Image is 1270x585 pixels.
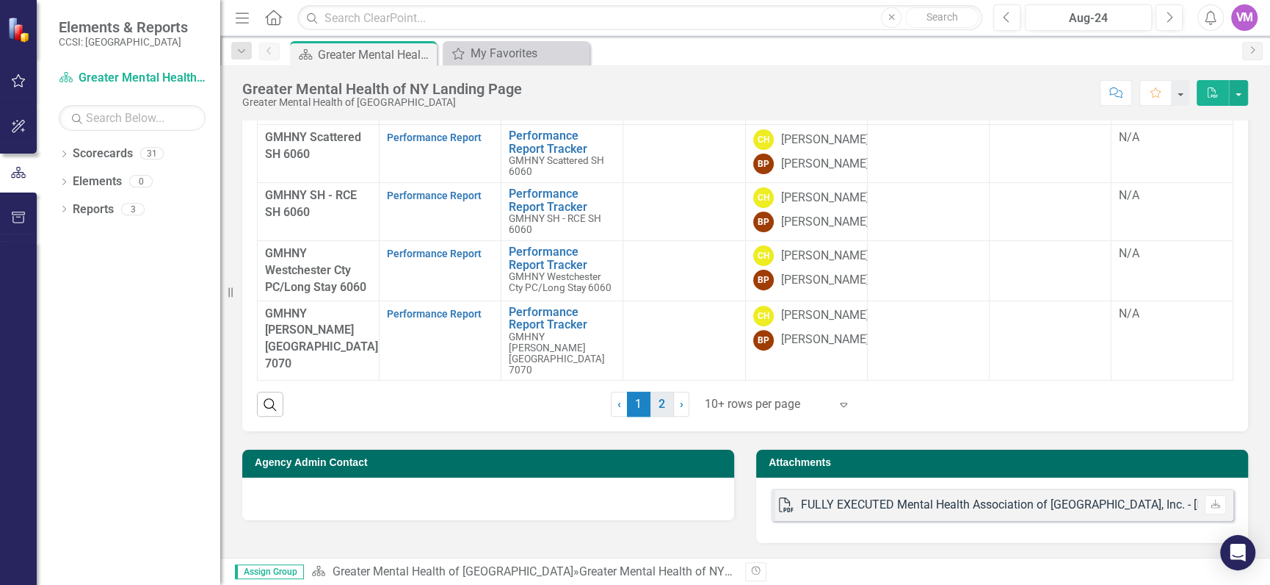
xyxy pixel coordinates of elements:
span: GMHNY Scattered SH 6060 [265,130,361,161]
h3: Attachments [769,457,1241,468]
div: Open Intercom Messenger [1220,535,1255,570]
a: Greater Mental Health of [GEOGRAPHIC_DATA] [332,564,573,578]
span: Elements & Reports [59,18,188,36]
span: GMHNY Westchester Cty PC/Long Stay 6060 [265,246,366,294]
div: Greater Mental Health of [GEOGRAPHIC_DATA] [242,97,522,108]
a: Performance Report Tracker [509,245,615,271]
a: Performance Report [387,190,482,201]
div: CH [753,306,774,326]
td: Double-Click to Edit [623,301,745,381]
div: [PERSON_NAME] [781,132,869,148]
input: Search ClearPoint... [297,5,982,31]
div: N/A [1119,129,1225,146]
input: Search Below... [59,105,206,131]
div: [PERSON_NAME] [781,331,869,348]
a: Performance Report Tracker [509,187,615,213]
div: [PERSON_NAME] [781,248,869,265]
div: [PERSON_NAME] [781,190,869,207]
div: Greater Mental Health of NY Landing Page [242,81,522,97]
span: GMHNY Scattered SH 6060 [509,154,604,177]
span: ‹ [617,397,621,411]
span: GMHNY Westchester Cty PC/Long Stay 6060 [509,270,612,293]
div: CH [753,187,774,208]
button: Search [905,7,979,28]
a: Performance Report [387,248,482,259]
td: Double-Click to Edit [623,183,745,241]
span: Search [926,11,958,23]
div: N/A [1119,306,1225,323]
h3: Agency Admin Contact [255,457,727,468]
a: Greater Mental Health of [GEOGRAPHIC_DATA] [59,70,206,87]
div: Greater Mental Health of NY Landing Page [318,46,433,64]
div: CH [753,245,774,266]
img: ClearPoint Strategy [7,16,33,42]
a: Performance Report Tracker [509,306,615,331]
a: 2 [650,392,674,417]
div: 3 [121,203,145,215]
span: GMHNY [PERSON_NAME][GEOGRAPHIC_DATA] 7070 [509,331,605,376]
a: Performance Report Tracker [509,129,615,155]
td: Double-Click to Edit [623,125,745,183]
td: Double-Click to Edit Right Click for Context Menu [501,183,623,241]
div: N/A [1119,245,1225,262]
td: Double-Click to Edit [623,241,745,301]
div: [PERSON_NAME] [781,272,869,289]
td: Double-Click to Edit Right Click for Context Menu [501,301,623,381]
div: Greater Mental Health of NY Landing Page [578,564,799,578]
button: VM [1231,4,1258,31]
div: [PERSON_NAME] [781,156,869,173]
span: GMHNY [PERSON_NAME][GEOGRAPHIC_DATA] 7070 [265,306,378,371]
div: N/A [1119,187,1225,204]
div: CH [753,129,774,150]
a: Scorecards [73,146,133,162]
div: [PERSON_NAME] [781,214,869,231]
div: » [311,564,734,581]
div: BP [753,154,774,174]
div: Aug-24 [1030,10,1147,27]
span: GMHNY SH - RCE SH 6060 [265,188,357,219]
span: 1 [627,392,650,417]
a: Performance Report [387,132,482,143]
a: Performance Report [387,308,482,320]
span: › [680,397,683,411]
div: 0 [129,176,153,188]
div: BP [753,270,774,290]
td: Double-Click to Edit Right Click for Context Menu [501,241,623,301]
a: Elements [73,173,122,190]
div: My Favorites [471,44,586,62]
div: BP [753,212,774,232]
a: My Favorites [446,44,586,62]
small: CCSI: [GEOGRAPHIC_DATA] [59,36,188,48]
td: Double-Click to Edit Right Click for Context Menu [501,125,623,183]
div: 31 [140,148,164,160]
a: Reports [73,201,114,218]
span: Assign Group [235,564,304,579]
span: GMHNY SH - RCE SH 6060 [509,212,601,235]
div: BP [753,330,774,351]
div: [PERSON_NAME] [781,307,869,324]
button: Aug-24 [1025,4,1152,31]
